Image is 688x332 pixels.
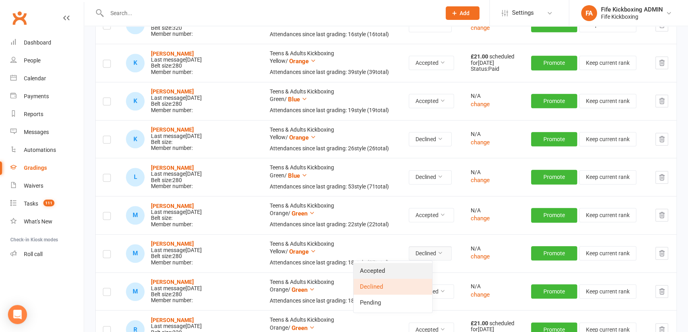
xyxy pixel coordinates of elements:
a: Clubworx [10,8,29,28]
div: Reports [24,111,43,117]
a: Roll call [10,245,84,263]
button: change [471,23,490,33]
div: Kelsie Spowart [126,92,145,111]
a: Calendar [10,70,84,87]
span: Add [460,10,470,16]
button: change [471,252,490,261]
a: People [10,52,84,70]
div: Belt size: 280 Member number: [151,51,202,76]
span: Orange [289,58,309,65]
strong: £21.00 [471,320,489,326]
button: Orange [289,247,316,256]
button: Promote [531,56,577,70]
button: Declined [409,170,452,184]
a: [PERSON_NAME] [151,203,194,209]
div: Tasks [24,200,38,207]
div: Attendances since last grading: 39 style ( 39 total) [270,69,394,75]
button: Keep current rank [579,284,636,299]
div: Automations [24,147,56,153]
button: Blue [288,171,307,181]
input: Search... [104,8,435,19]
div: N/A [471,169,517,175]
div: Last message [DATE] [151,95,202,101]
div: What's New [24,218,52,225]
div: Messages [24,129,49,135]
button: Keep current rank [579,56,636,70]
span: Green [292,20,307,27]
button: Declined [409,246,452,260]
a: Tasks 111 [10,195,84,213]
div: Attendances since last grading: 22 style ( 22 total) [270,221,394,227]
button: Promote [531,246,577,260]
button: Green [292,209,315,218]
button: Orange [289,133,316,142]
a: [PERSON_NAME] [151,317,194,323]
div: Last message [DATE] [151,323,202,329]
span: Blue [288,172,300,179]
div: Status: Paid [471,66,517,72]
div: Payments [24,93,49,99]
strong: [PERSON_NAME] [151,88,194,95]
div: Waivers [24,183,43,189]
div: Open Intercom Messenger [8,305,27,324]
button: Add [446,6,479,20]
strong: [PERSON_NAME] [151,50,194,57]
span: Green [292,286,307,293]
a: Dashboard [10,34,84,52]
div: Belt size: 280 Member number: [151,89,202,113]
button: Promote [531,208,577,222]
button: change [471,138,490,147]
span: Orange [289,248,309,255]
a: Payments [10,87,84,105]
div: Last message [DATE] [151,133,202,139]
div: scheduled for [DATE] [471,54,517,66]
button: Keep current rank [579,246,636,260]
strong: [PERSON_NAME] [151,241,194,247]
div: Kirsty Holder [126,130,145,148]
div: Belt size: 280 Member number: [151,165,202,190]
div: Attendances since last grading: 16 style ( 16 total) [270,31,394,37]
span: 111 [43,200,54,206]
div: N/A [471,283,517,289]
button: Promote [531,132,577,146]
div: Belt size: 280 Member number: [151,241,202,266]
div: Attendances since last grading: 18 style ( 18 total) [270,298,394,304]
div: Belt size: 280 Member number: [151,279,202,304]
button: Accepted [409,56,454,70]
div: Kacper Marcinkiewicz [126,54,145,72]
a: Waivers [10,177,84,195]
button: change [471,290,490,299]
button: Accepted [409,94,454,108]
strong: [PERSON_NAME] [151,126,194,133]
strong: £21.00 [471,53,489,60]
div: Laura Myles [126,168,145,186]
button: Declined [409,132,452,146]
td: Teens & Adults Kickboxing Orange / [263,272,402,311]
div: Roll call [24,251,43,257]
div: Attendances since last grading: 53 style ( 71 total) [270,184,394,190]
div: FA [581,5,597,21]
div: Dashboard [24,39,51,46]
button: Promote [531,170,577,184]
div: N/A [471,131,517,137]
div: Belt size: Member number: [151,127,202,151]
button: Accepted [409,208,454,222]
a: Reports [10,105,84,123]
div: Attendances since last grading: 19 style ( 19 total) [270,107,394,113]
div: Fife Kickboxing ADMIN [601,6,663,13]
a: Pending [354,295,432,311]
div: Attendances since last grading: 18 style ( 27 total) [270,260,394,266]
button: Promote [531,94,577,108]
div: Maria Burdziak [126,244,145,263]
button: change [471,99,490,109]
td: Teens & Adults Kickboxing Yellow / [263,234,402,272]
button: Orange [289,56,316,66]
td: Teens & Adults Kickboxing Yellow / [263,44,402,82]
button: change [471,214,490,223]
button: Green [292,285,315,295]
span: Orange [289,134,309,141]
div: Gradings [24,165,47,171]
div: N/A [471,208,517,214]
button: Promote [531,284,577,299]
